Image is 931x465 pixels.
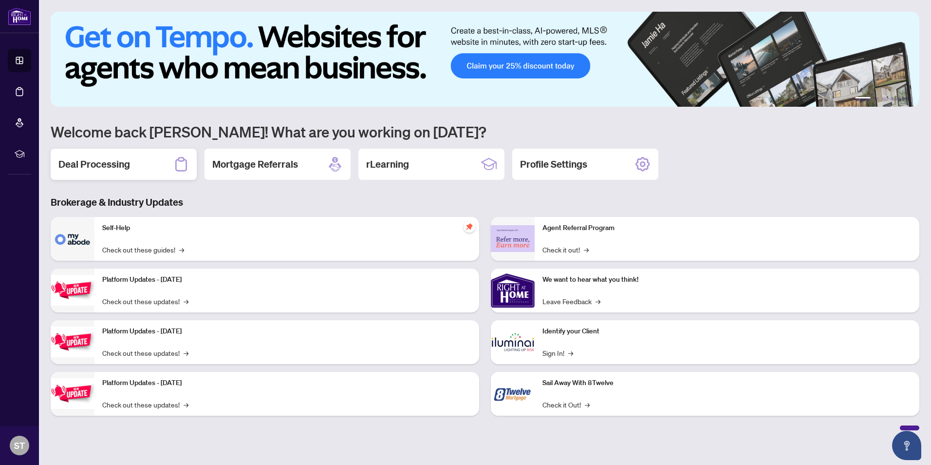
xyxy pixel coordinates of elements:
[520,157,587,171] h2: Profile Settings
[102,244,184,255] a: Check out these guides!→
[51,217,94,261] img: Self-Help
[179,244,184,255] span: →
[542,244,589,255] a: Check it out!→
[102,274,471,285] p: Platform Updates - [DATE]
[51,378,94,409] img: Platform Updates - June 23, 2025
[51,12,919,107] img: Slide 0
[8,7,31,25] img: logo
[491,225,535,252] img: Agent Referral Program
[14,439,25,452] span: ST
[596,296,600,307] span: →
[875,97,878,101] button: 2
[542,348,573,358] a: Sign In!→
[585,399,590,410] span: →
[542,274,912,285] p: We want to hear what you think!
[464,221,475,232] span: pushpin
[102,296,188,307] a: Check out these updates!→
[892,431,921,460] button: Open asap
[51,275,94,306] img: Platform Updates - July 21, 2025
[366,157,409,171] h2: rLearning
[491,269,535,312] img: We want to hear what you think!
[491,320,535,364] img: Identify your Client
[102,223,471,233] p: Self-Help
[542,223,912,233] p: Agent Referral Program
[542,399,590,410] a: Check it Out!→
[542,326,912,337] p: Identify your Client
[51,327,94,357] img: Platform Updates - July 8, 2025
[855,97,871,101] button: 1
[212,157,298,171] h2: Mortgage Referrals
[184,348,188,358] span: →
[890,97,894,101] button: 4
[584,244,589,255] span: →
[58,157,130,171] h2: Deal Processing
[882,97,886,101] button: 3
[898,97,902,101] button: 5
[491,372,535,416] img: Sail Away With 8Twelve
[102,399,188,410] a: Check out these updates!→
[542,296,600,307] a: Leave Feedback→
[51,195,919,209] h3: Brokerage & Industry Updates
[102,326,471,337] p: Platform Updates - [DATE]
[568,348,573,358] span: →
[906,97,910,101] button: 6
[102,378,471,388] p: Platform Updates - [DATE]
[102,348,188,358] a: Check out these updates!→
[184,399,188,410] span: →
[184,296,188,307] span: →
[51,122,919,141] h1: Welcome back [PERSON_NAME]! What are you working on [DATE]?
[542,378,912,388] p: Sail Away With 8Twelve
